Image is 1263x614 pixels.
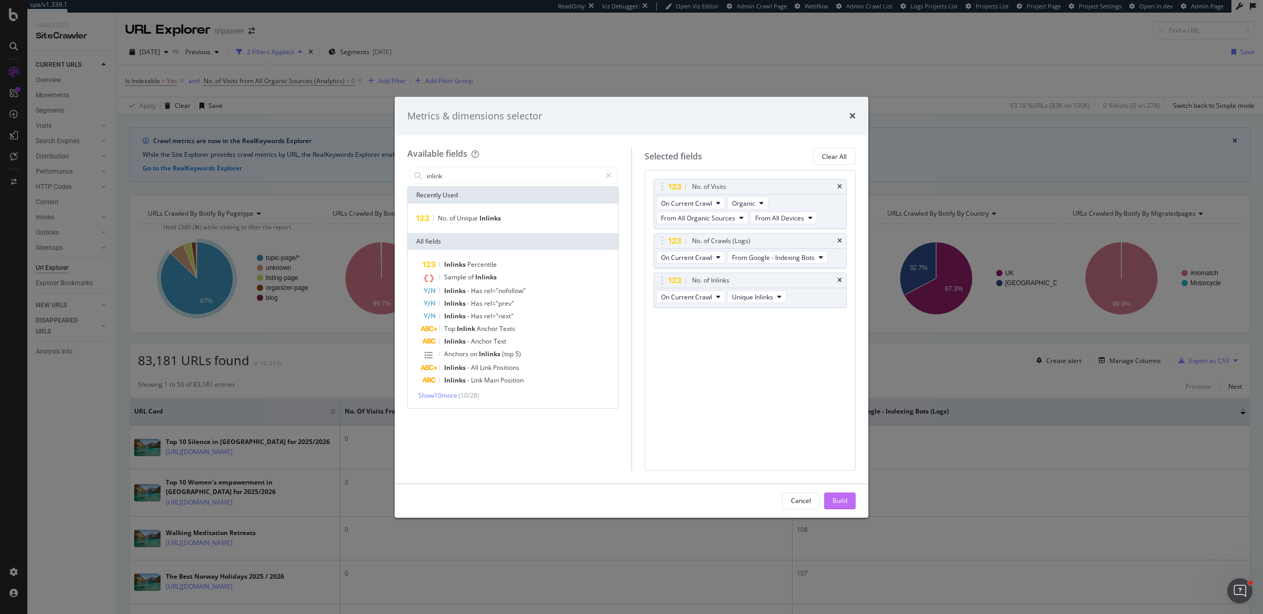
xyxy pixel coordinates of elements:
span: - [467,363,471,372]
span: Inlinks [475,273,497,281]
button: On Current Crawl [656,290,725,303]
span: Unique [457,214,479,223]
span: of [449,214,457,223]
div: Metrics & dimensions selector [407,109,542,123]
span: Has [471,311,484,320]
div: Build [833,496,847,505]
span: Sample [444,273,468,281]
span: Link [471,376,484,385]
span: On Current Crawl [661,199,712,208]
div: No. of InlinkstimesOn Current CrawlUnique Inlinks [654,273,847,308]
span: - [467,337,471,346]
div: Recently Used [408,187,618,204]
span: Inlinks [444,376,467,385]
button: Clear All [813,148,856,165]
span: 5) [515,349,521,358]
span: of [468,273,475,281]
button: Cancel [782,492,820,509]
span: rel="next" [484,311,514,320]
span: Inlinks [444,286,467,295]
span: On Current Crawl [661,253,712,262]
div: No. of Crawls (Logs) [692,236,750,246]
div: modal [395,97,868,518]
iframe: Intercom live chat [1227,578,1252,603]
div: times [837,277,842,284]
div: No. of Inlinks [692,275,729,286]
button: Build [824,492,856,509]
span: Inlinks [444,260,467,269]
div: Clear All [822,152,847,161]
span: Position [500,376,524,385]
button: On Current Crawl [656,197,725,209]
span: From All Devices [755,214,804,223]
span: Main [484,376,500,385]
span: ( 10 / 28 ) [458,391,479,400]
div: Selected fields [645,150,702,163]
button: From All Devices [750,212,817,224]
span: All [471,363,480,372]
span: Anchor [471,337,494,346]
div: No. of Visits [692,182,726,192]
span: On Current Crawl [661,293,712,301]
span: Organic [732,199,755,208]
div: times [849,109,856,123]
span: (top [502,349,515,358]
span: Inlinks [444,337,467,346]
span: Has [471,299,484,308]
span: Texts [499,324,515,333]
span: Inlinks [444,363,467,372]
div: Available fields [407,148,467,159]
span: Anchor [477,324,499,333]
span: Percentile [467,260,497,269]
div: times [837,238,842,244]
span: Link [480,363,493,372]
span: Anchors [444,349,470,358]
span: From Google - Indexing Bots [732,253,815,262]
div: Cancel [791,496,811,505]
span: - [467,376,471,385]
span: Show 10 more [418,391,457,400]
span: rel="nofollow" [484,286,526,295]
div: All fields [408,233,618,250]
span: Inlinks [479,349,502,358]
span: Top [444,324,457,333]
span: Text [494,337,506,346]
span: Has [471,286,484,295]
button: Organic [727,197,768,209]
span: Positions [493,363,519,372]
span: Inlinks [444,299,467,308]
span: No. [438,214,449,223]
span: - [467,286,471,295]
button: From Google - Indexing Bots [727,251,828,264]
span: From All Organic Sources [661,214,735,223]
button: From All Organic Sources [656,212,748,224]
span: - [467,299,471,308]
span: - [467,311,471,320]
span: Inlinks [444,311,467,320]
button: On Current Crawl [656,251,725,264]
span: Unique Inlinks [732,293,773,301]
input: Search by field name [426,168,601,184]
span: on [470,349,479,358]
div: No. of VisitstimesOn Current CrawlOrganicFrom All Organic SourcesFrom All Devices [654,179,847,229]
div: times [837,184,842,190]
div: No. of Crawls (Logs)timesOn Current CrawlFrom Google - Indexing Bots [654,233,847,268]
span: Inlinks [479,214,501,223]
button: Unique Inlinks [727,290,786,303]
span: rel="prev" [484,299,514,308]
span: Inlink [457,324,477,333]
